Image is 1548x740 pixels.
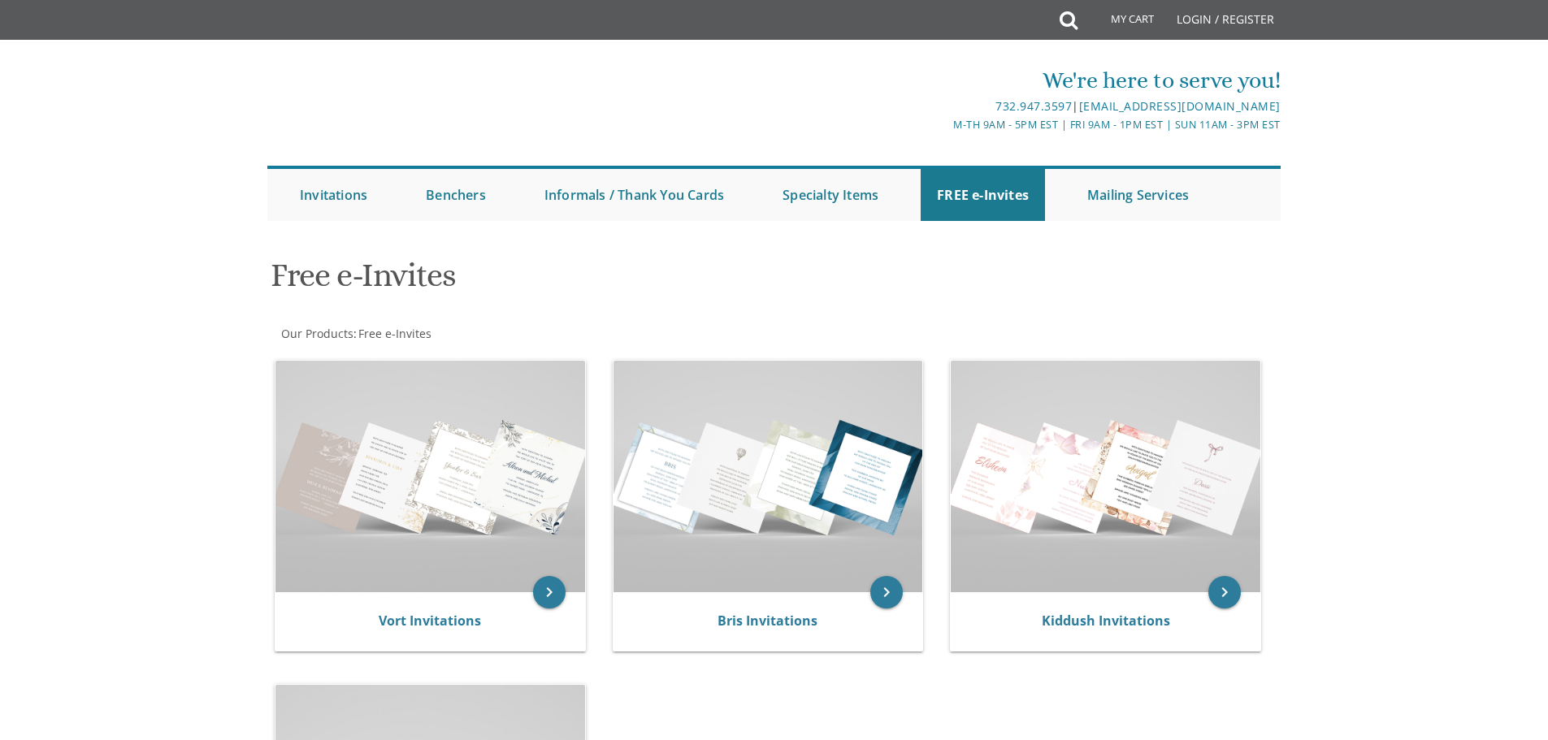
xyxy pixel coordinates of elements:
[718,612,817,630] a: Bris Invitations
[766,169,895,221] a: Specialty Items
[410,169,502,221] a: Benchers
[1042,612,1170,630] a: Kiddush Invitations
[358,326,431,341] span: Free e-Invites
[995,98,1072,114] a: 732.947.3597
[379,612,481,630] a: Vort Invitations
[1076,2,1165,42] a: My Cart
[267,326,774,342] div: :
[870,576,903,608] a: keyboard_arrow_right
[284,169,384,221] a: Invitations
[614,361,923,592] img: Bris Invitations
[528,169,740,221] a: Informals / Thank You Cards
[280,326,353,341] a: Our Products
[1208,576,1241,608] a: keyboard_arrow_right
[271,257,934,305] h1: Free e-Invites
[1079,98,1281,114] a: [EMAIL_ADDRESS][DOMAIN_NAME]
[606,97,1281,116] div: |
[275,361,585,592] img: Vort Invitations
[357,326,431,341] a: Free e-Invites
[1071,169,1205,221] a: Mailing Services
[921,169,1045,221] a: FREE e-Invites
[533,576,566,608] a: keyboard_arrow_right
[606,64,1281,97] div: We're here to serve you!
[951,361,1260,592] img: Kiddush Invitations
[606,116,1281,133] div: M-Th 9am - 5pm EST | Fri 9am - 1pm EST | Sun 11am - 3pm EST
